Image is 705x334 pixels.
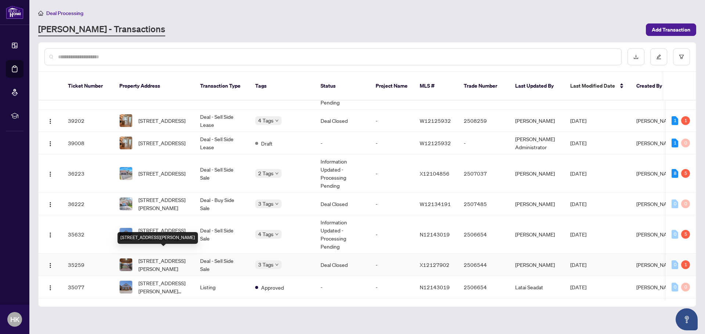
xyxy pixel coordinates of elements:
div: 1 [681,260,690,269]
td: - [370,193,414,215]
td: Deal Closed [315,254,370,276]
th: Project Name [370,72,414,100]
span: N12143019 [420,231,450,238]
img: thumbnail-img [120,137,132,149]
td: Deal - Buy Side Sale [194,193,249,215]
td: 35259 [62,254,113,276]
td: [PERSON_NAME] Administrator [509,132,564,154]
td: 35077 [62,276,113,298]
span: Add Transaction [652,24,690,36]
div: 0 [672,260,678,269]
span: [PERSON_NAME] [636,231,676,238]
img: Logo [47,118,53,124]
div: 0 [681,199,690,208]
td: [PERSON_NAME] [509,254,564,276]
span: down [275,263,279,267]
span: 2 Tags [258,169,274,177]
th: Last Updated By [509,72,564,100]
div: 5 [681,169,690,178]
span: [DATE] [570,201,586,207]
span: Approved [261,283,284,291]
span: W12125932 [420,117,451,124]
td: Information Updated - Processing Pending [315,154,370,193]
td: Deal - Sell Side Sale [194,154,249,193]
div: 8 [672,169,678,178]
span: [PERSON_NAME] [636,261,676,268]
td: - [370,276,414,298]
td: [PERSON_NAME] [509,215,564,254]
span: HK [10,314,19,324]
span: [STREET_ADDRESS][PERSON_NAME][PERSON_NAME] [138,279,188,295]
div: 5 [681,230,690,239]
th: Last Modified Date [564,72,630,100]
button: Logo [44,228,56,240]
img: Logo [47,141,53,147]
img: Logo [47,263,53,268]
img: thumbnail-img [120,258,132,271]
img: thumbnail-img [120,167,132,180]
td: 2507485 [458,193,509,215]
span: [PERSON_NAME] [636,117,676,124]
th: Property Address [113,72,194,100]
div: 0 [672,230,678,239]
td: Deal - Sell Side Lease [194,132,249,154]
div: 1 [672,139,678,147]
span: [DATE] [570,170,586,177]
div: 0 [681,283,690,291]
td: - [370,254,414,276]
span: 3 Tags [258,260,274,269]
img: thumbnail-img [120,114,132,127]
button: edit [650,48,667,65]
span: [PERSON_NAME] [636,170,676,177]
td: 2507037 [458,154,509,193]
div: 0 [672,283,678,291]
td: [PERSON_NAME] [509,154,564,193]
span: [DATE] [570,117,586,124]
div: 1 [672,116,678,125]
span: [STREET_ADDRESS] [138,169,185,177]
img: logo [6,5,23,19]
a: [PERSON_NAME] - Transactions [38,23,165,36]
span: 3 Tags [258,199,274,208]
span: filter [679,54,684,59]
button: Logo [44,259,56,271]
span: [DATE] [570,231,586,238]
img: Logo [47,202,53,208]
span: edit [656,54,661,59]
span: [DATE] [570,284,586,290]
span: down [275,119,279,122]
td: - [370,215,414,254]
td: 35632 [62,215,113,254]
td: - [370,132,414,154]
button: Logo [44,198,56,210]
img: thumbnail-img [120,281,132,293]
button: filter [673,48,690,65]
img: Logo [47,232,53,238]
td: Information Updated - Processing Pending [315,215,370,254]
div: [STREET_ADDRESS][PERSON_NAME] [117,232,198,244]
span: [DATE] [570,140,586,146]
td: 2506654 [458,215,509,254]
span: N12143019 [420,284,450,290]
div: 0 [681,139,690,147]
span: [STREET_ADDRESS] [138,117,185,125]
th: Tags [249,72,315,100]
td: 39202 [62,110,113,132]
td: 36222 [62,193,113,215]
td: Deal - Sell Side Lease [194,110,249,132]
button: download [628,48,644,65]
span: [PERSON_NAME] [636,140,676,146]
span: download [633,54,639,59]
span: down [275,232,279,236]
td: 2506544 [458,254,509,276]
td: - [370,110,414,132]
button: Open asap [676,308,698,330]
span: 4 Tags [258,116,274,125]
td: Latai Seadat [509,276,564,298]
button: Add Transaction [646,23,696,36]
td: - [458,132,509,154]
button: Logo [44,281,56,293]
img: thumbnail-img [120,228,132,241]
td: 39008 [62,132,113,154]
td: Deal Closed [315,193,370,215]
